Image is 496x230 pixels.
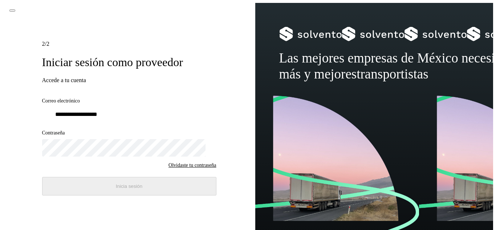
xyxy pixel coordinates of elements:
[42,98,216,104] label: Correo electrónico
[42,177,216,195] button: Inicia sesión
[42,55,216,69] h1: Iniciar sesión como proveedor
[168,162,216,168] a: Olvidaste tu contraseña
[42,41,45,47] span: 2
[42,77,216,84] h3: Accede a tu cuenta
[42,130,216,136] label: Contraseña
[357,66,428,81] span: transportistas
[116,183,142,189] span: Inicia sesión
[42,41,216,47] div: /2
